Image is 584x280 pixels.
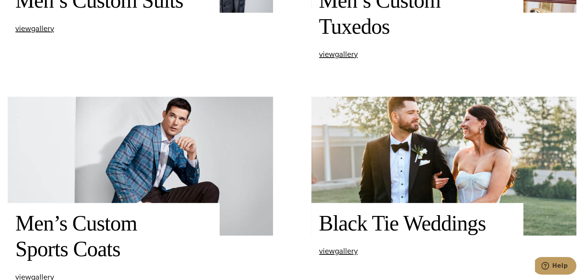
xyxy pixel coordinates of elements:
iframe: Opens a widget where you can chat to one of our agents [535,257,576,276]
a: viewgallery [319,50,358,58]
h2: Men’s Custom Sports Coats [15,211,212,262]
a: viewgallery [319,247,358,255]
span: view gallery [15,23,54,34]
img: Bride & groom outside. Bride wearing low cut wedding dress. Groom wearing wedding tuxedo by Zegna. [311,97,577,236]
img: Client in blue bespoke Loro Piana sportscoat, white shirt. [8,97,273,236]
a: viewgallery [15,25,54,33]
span: view gallery [319,245,358,257]
span: view gallery [319,48,358,60]
h2: Black Tie Weddings [319,211,516,236]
